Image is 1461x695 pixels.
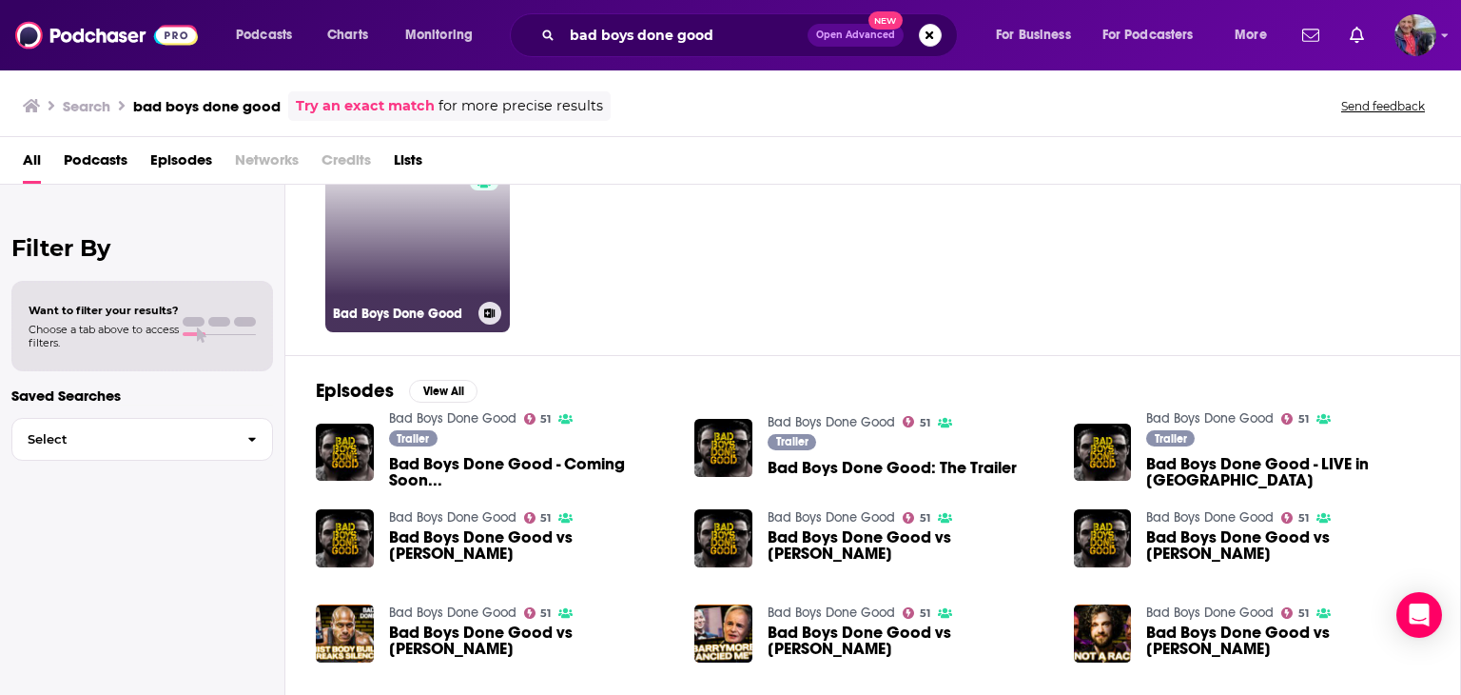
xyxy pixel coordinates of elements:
span: More [1235,22,1267,49]
span: Podcasts [64,145,127,184]
button: View All [409,380,477,403]
span: 51 [540,415,551,424]
span: Bad Boys Done Good vs [PERSON_NAME] [1146,625,1430,657]
img: Bad Boys Done Good vs Golan Horesh [316,605,374,663]
a: Bad Boys Done Good [389,410,516,427]
a: Bad Boys Done Good - Coming Soon... [389,456,672,488]
img: Bad Boys Done Good vs Bobby Davro [694,605,752,663]
a: 51 [1281,413,1309,425]
button: Send feedback [1335,98,1431,114]
a: 51 [903,512,930,524]
span: Bad Boys Done Good vs [PERSON_NAME] [389,625,672,657]
img: Bad Boys Done Good vs Rachel Parris [316,509,374,567]
button: Show profile menu [1394,14,1436,56]
button: open menu [983,20,1095,50]
a: 51Bad Boys Done Good [325,148,510,332]
a: Bad Boys Done Good vs Rachel Parris [389,529,672,562]
span: 51 [540,514,551,523]
a: 51 [524,607,552,619]
span: 51 [920,419,930,427]
button: open menu [1221,20,1291,50]
a: Bad Boys Done Good vs Bobby Davro [768,625,1051,657]
span: For Business [996,22,1071,49]
a: Bad Boys Done Good [389,605,516,621]
a: 51 [1281,607,1309,619]
button: open menu [392,20,497,50]
span: Networks [235,145,299,184]
span: Trailer [397,433,429,445]
span: Want to filter your results? [29,304,179,317]
a: Bad Boys Done Good vs Alfie Brown [1146,625,1430,657]
a: Lists [394,145,422,184]
button: Open AdvancedNew [808,24,904,47]
img: Bad Boys Done Good vs Sadia Azmat [694,509,752,567]
span: Bad Boys Done Good - LIVE in [GEOGRAPHIC_DATA] [1146,456,1430,488]
span: Choose a tab above to access filters. [29,323,179,349]
a: Bad Boys Done Good [389,509,516,526]
h2: Episodes [316,379,394,403]
span: Open Advanced [816,30,895,40]
img: Bad Boys Done Good - Coming Soon... [316,424,374,482]
a: 51 [1281,512,1309,524]
span: 51 [920,609,930,618]
span: Bad Boys Done Good vs [PERSON_NAME] [1146,529,1430,562]
a: Show notifications dropdown [1342,19,1372,51]
a: Bad Boys Done Good: The Trailer [768,460,1017,476]
span: Bad Boys Done Good vs [PERSON_NAME] [768,529,1051,562]
img: Bad Boys Done Good vs Alfie Brown [1074,605,1132,663]
input: Search podcasts, credits, & more... [562,20,808,50]
a: 51 [903,416,930,427]
span: Bad Boys Done Good vs [PERSON_NAME] [768,625,1051,657]
a: EpisodesView All [316,379,477,403]
h2: Filter By [11,234,273,262]
button: open menu [223,20,317,50]
span: 51 [1298,609,1309,618]
a: Bad Boys Done Good [1146,605,1274,621]
a: Bad Boys Done Good vs Sadia Azmat [768,529,1051,562]
a: 51 [524,413,552,425]
h3: Bad Boys Done Good [333,306,471,322]
a: 51 [903,607,930,619]
img: Bad Boys Done Good vs John Niven [1074,509,1132,567]
p: Saved Searches [11,387,273,405]
img: Podchaser - Follow, Share and Rate Podcasts [15,17,198,53]
span: For Podcasters [1102,22,1194,49]
a: Bad Boys Done Good [1146,410,1274,427]
a: Bad Boys Done Good [768,605,895,621]
a: Bad Boys Done Good [1146,509,1274,526]
button: Select [11,418,273,461]
span: Credits [321,145,371,184]
span: 51 [1298,415,1309,424]
span: Trailer [776,436,808,447]
a: Try an exact match [296,95,435,117]
span: 51 [920,514,930,523]
div: Open Intercom Messenger [1396,592,1442,638]
span: 51 [1298,514,1309,523]
a: Bad Boys Done Good: The Trailer [694,419,752,477]
h3: bad boys done good [133,97,281,115]
span: Trailer [1155,433,1187,445]
span: Select [12,433,232,446]
span: for more precise results [438,95,603,117]
span: Podcasts [236,22,292,49]
a: Bad Boys Done Good [768,414,895,430]
a: Charts [315,20,380,50]
span: 51 [540,609,551,618]
a: All [23,145,41,184]
a: Episodes [150,145,212,184]
img: Bad Boys Done Good - LIVE in London [1074,424,1132,482]
span: Logged in as KateFT [1394,14,1436,56]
